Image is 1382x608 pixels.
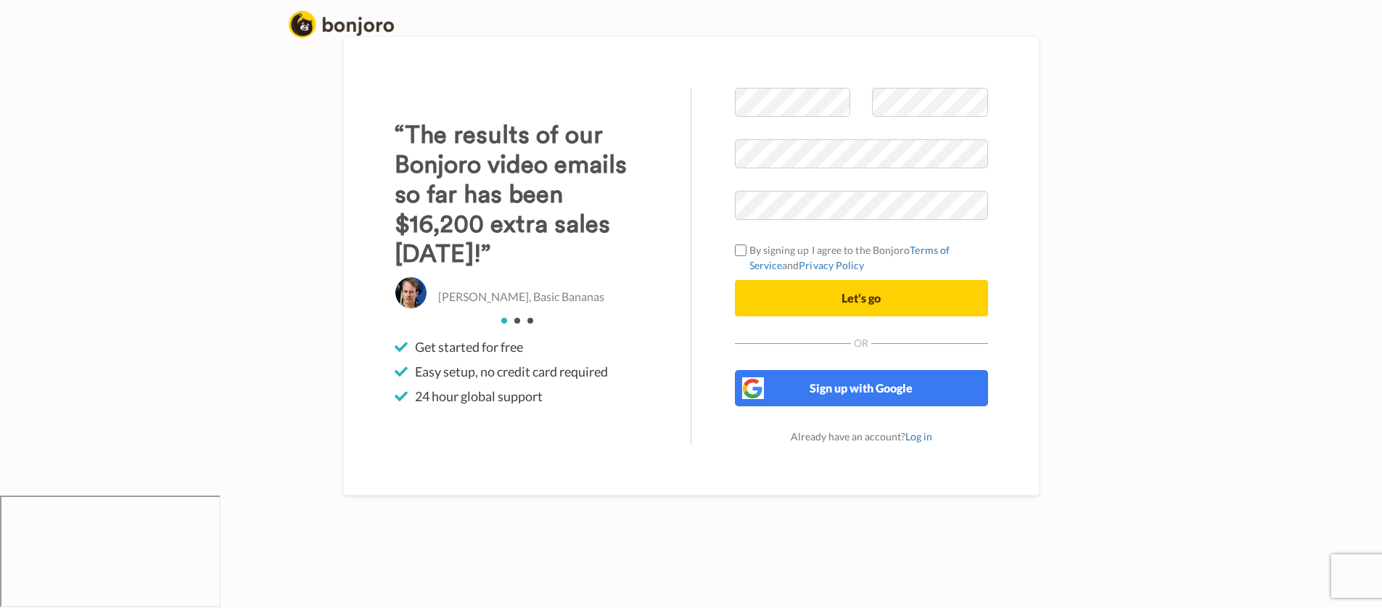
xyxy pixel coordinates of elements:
[735,370,988,406] button: Sign up with Google
[735,245,746,256] input: By signing up I agree to the BonjoroTerms of ServiceandPrivacy Policy
[842,291,881,305] span: Let's go
[735,242,988,273] label: By signing up I agree to the Bonjoro and
[415,387,543,405] span: 24 hour global support
[810,381,913,395] span: Sign up with Google
[735,280,988,316] button: Let's go
[438,289,604,305] p: [PERSON_NAME], Basic Bananas
[799,259,864,271] a: Privacy Policy
[791,430,932,443] span: Already have an account?
[415,338,523,356] span: Get started for free
[289,11,394,38] img: logo_full.png
[851,338,871,348] span: Or
[395,120,648,269] h3: “The results of our Bonjoro video emails so far has been $16,200 extra sales [DATE]!”
[415,363,608,380] span: Easy setup, no credit card required
[905,430,932,443] a: Log in
[395,276,427,309] img: Christo Hall, Basic Bananas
